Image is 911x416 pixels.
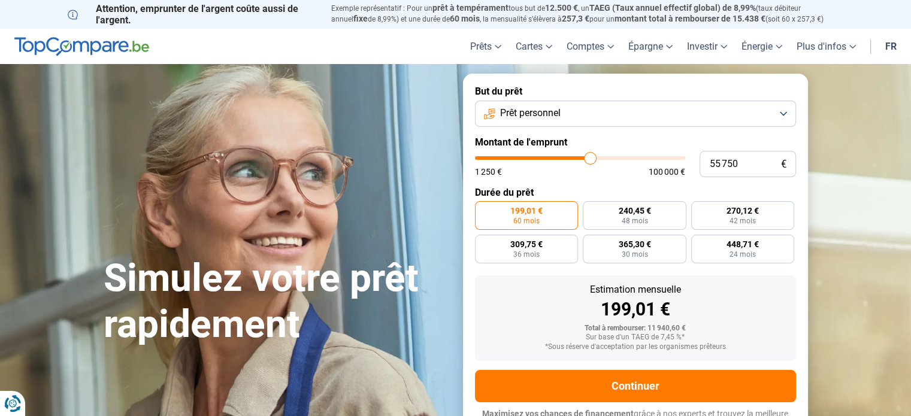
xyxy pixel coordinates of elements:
[559,29,621,64] a: Comptes
[500,107,561,120] span: Prêt personnel
[485,285,786,294] div: Estimation mensuelle
[331,3,844,25] p: Exemple représentatif : Pour un tous but de , un (taux débiteur annuel de 8,99%) et une durée de ...
[618,207,650,215] span: 240,45 €
[562,14,589,23] span: 257,3 €
[621,29,680,64] a: Épargne
[510,240,543,248] span: 309,75 €
[545,3,578,13] span: 12.500 €
[432,3,509,13] span: prêt à tempérament
[475,86,796,97] label: But du prêt
[680,29,734,64] a: Investir
[485,333,786,342] div: Sur base d'un TAEG de 7,45 %*
[475,136,796,148] label: Montant de l'emprunt
[509,29,559,64] a: Cartes
[589,3,756,13] span: TAEG (Taux annuel effectif global) de 8,99%
[621,251,647,258] span: 30 mois
[475,168,502,176] span: 1 250 €
[475,187,796,198] label: Durée du prêt
[68,3,317,26] p: Attention, emprunter de l'argent coûte aussi de l'argent.
[485,300,786,318] div: 199,01 €
[463,29,509,64] a: Prêts
[730,251,756,258] span: 24 mois
[618,240,650,248] span: 365,30 €
[615,14,765,23] span: montant total à rembourser de 15.438 €
[730,217,756,224] span: 42 mois
[485,343,786,351] div: *Sous réserve d'acceptation par les organismes prêteurs
[475,370,796,402] button: Continuer
[14,37,149,56] img: TopCompare
[450,14,480,23] span: 60 mois
[485,324,786,333] div: Total à rembourser: 11 940,60 €
[649,168,685,176] span: 100 000 €
[104,256,449,348] h1: Simulez votre prêt rapidement
[513,217,540,224] span: 60 mois
[727,240,759,248] span: 448,71 €
[621,217,647,224] span: 48 mois
[513,251,540,258] span: 36 mois
[475,101,796,127] button: Prêt personnel
[727,207,759,215] span: 270,12 €
[878,29,904,64] a: fr
[510,207,543,215] span: 199,01 €
[789,29,863,64] a: Plus d'infos
[353,14,368,23] span: fixe
[734,29,789,64] a: Énergie
[781,159,786,169] span: €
